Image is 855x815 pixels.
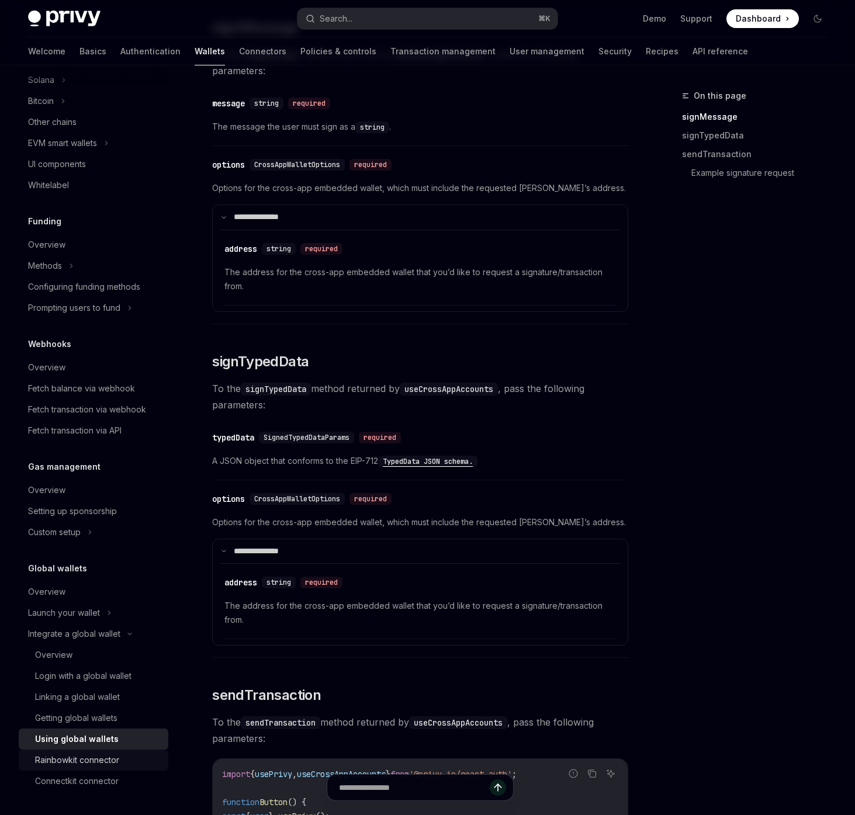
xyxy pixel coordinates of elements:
span: ; [512,769,517,779]
span: { [250,769,255,779]
code: useCrossAppAccounts [400,383,498,396]
div: Connectkit connector [35,774,119,788]
div: required [349,493,392,505]
a: Wallets [195,37,225,65]
a: Connectkit connector [19,771,168,792]
a: API reference [693,37,748,65]
span: usePrivy [255,769,292,779]
a: Configuring funding methods [19,276,168,297]
span: string [254,99,279,108]
button: Search...⌘K [297,8,558,29]
a: Authentication [120,37,181,65]
div: Overview [28,238,65,252]
span: , [292,769,297,779]
div: message [212,98,245,109]
div: Methods [28,259,62,273]
button: Send message [490,779,506,796]
span: } [386,769,390,779]
div: required [300,243,342,255]
div: Other chains [28,115,77,129]
div: Overview [28,585,65,599]
a: Support [680,13,712,25]
a: Other chains [19,112,168,133]
span: CrossAppWalletOptions [254,160,340,169]
span: ⌘ K [538,14,551,23]
a: Overview [19,357,168,378]
a: Rainbowkit connector [19,750,168,771]
code: useCrossAppAccounts [409,716,507,729]
a: signMessage [682,107,836,126]
span: Options for the cross-app embedded wallet, which must include the requested [PERSON_NAME]’s address. [212,515,628,529]
span: import [222,769,250,779]
code: TypedData JSON schema. [378,456,477,467]
button: Integrate a global wallet [19,623,168,644]
div: Getting global wallets [35,711,117,725]
input: Ask a question... [339,775,490,800]
a: Welcome [28,37,65,65]
div: Rainbowkit connector [35,753,119,767]
a: Overview [19,234,168,255]
h5: Funding [28,214,61,228]
a: Fetch balance via webhook [19,378,168,399]
button: Launch your wallet [19,602,168,623]
div: Prompting users to fund [28,301,120,315]
button: Methods [19,255,168,276]
div: UI components [28,157,86,171]
button: Bitcoin [19,91,168,112]
a: TypedData JSON schema. [378,456,477,466]
span: CrossAppWalletOptions [254,494,340,504]
div: Linking a global wallet [35,690,120,704]
div: Overview [28,483,65,497]
span: The message the user must sign as a . [212,120,628,134]
div: Configuring funding methods [28,280,140,294]
div: Whitelabel [28,178,69,192]
button: Toggle dark mode [808,9,827,28]
a: Policies & controls [300,37,376,65]
a: User management [510,37,584,65]
a: Example signature request [682,164,836,182]
div: required [300,577,342,588]
a: Overview [19,480,168,501]
div: Search... [320,12,352,26]
div: Setting up sponsorship [28,504,117,518]
div: typedData [212,432,254,443]
a: Using global wallets [19,729,168,750]
a: Security [598,37,632,65]
img: dark logo [28,11,101,27]
span: To the method returned by , pass the following parameters: [212,380,628,413]
span: To the method returned by , pass the following parameters: [212,714,628,747]
a: Demo [643,13,666,25]
div: Custom setup [28,525,81,539]
button: Ask AI [603,766,618,781]
span: string [266,244,291,254]
div: Fetch balance via webhook [28,382,135,396]
button: Custom setup [19,522,168,543]
div: required [359,432,401,443]
div: address [224,577,257,588]
span: On this page [694,89,746,103]
a: Connectors [239,37,286,65]
span: The address for the cross-app embedded wallet that you’d like to request a signature/transaction ... [224,599,616,627]
code: signTypedData [241,383,311,396]
h5: Global wallets [28,561,87,575]
a: Transaction management [390,37,496,65]
div: required [288,98,330,109]
a: Fetch transaction via API [19,420,168,441]
h5: Webhooks [28,337,71,351]
div: Integrate a global wallet [28,627,120,641]
div: Bitcoin [28,94,54,108]
a: Dashboard [726,9,799,28]
span: SignedTypedDataParams [264,433,349,442]
div: Fetch transaction via webhook [28,403,146,417]
a: UI components [19,154,168,175]
span: Dashboard [736,13,781,25]
div: Overview [35,648,72,662]
div: address [224,243,257,255]
div: Using global wallets [35,732,119,746]
span: string [266,578,291,587]
span: A JSON object that conforms to the EIP-712 [212,454,628,468]
button: Report incorrect code [566,766,581,781]
span: The address for the cross-app embedded wallet that you’d like to request a signature/transaction ... [224,265,616,293]
button: Prompting users to fund [19,297,168,318]
button: Copy the contents from the code block [584,766,600,781]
